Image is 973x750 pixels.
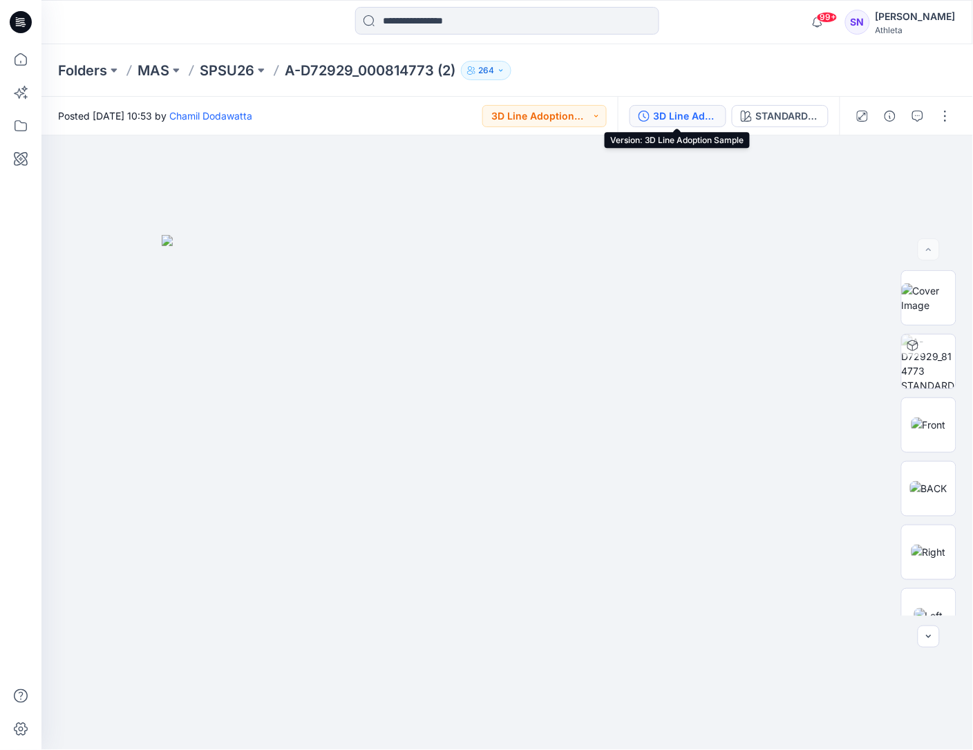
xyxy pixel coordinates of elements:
a: Chamil Dodawatta [169,110,252,122]
img: BACK [910,481,947,496]
a: MAS [138,61,169,80]
span: 99+ [817,12,838,23]
img: Right [911,545,946,559]
div: 3D Line Adoption Sample [654,109,717,124]
div: Athleta [876,25,956,35]
button: 3D Line Adoption Sample [630,105,726,127]
img: eyJhbGciOiJIUzI1NiIsImtpZCI6IjAiLCJzbHQiOiJzZXMiLCJ0eXAiOiJKV1QifQ.eyJkYXRhIjp7InR5cGUiOiJzdG9yYW... [162,235,853,749]
div: SN [845,10,870,35]
img: Cover Image [902,283,956,312]
a: Folders [58,61,107,80]
span: Posted [DATE] 10:53 by [58,109,252,123]
div: STANDARD GREY [756,109,820,124]
img: A-D72929_814773 STANDARD GREY [902,335,956,388]
div: [PERSON_NAME] [876,8,956,25]
button: STANDARD GREY [732,105,829,127]
a: SPSU26 [200,61,254,80]
p: A-D72929_000814773 (2) [285,61,455,80]
button: Details [879,105,901,127]
button: 264 [461,61,511,80]
img: Left [914,608,943,623]
img: Front [911,418,946,432]
p: 264 [478,63,494,78]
